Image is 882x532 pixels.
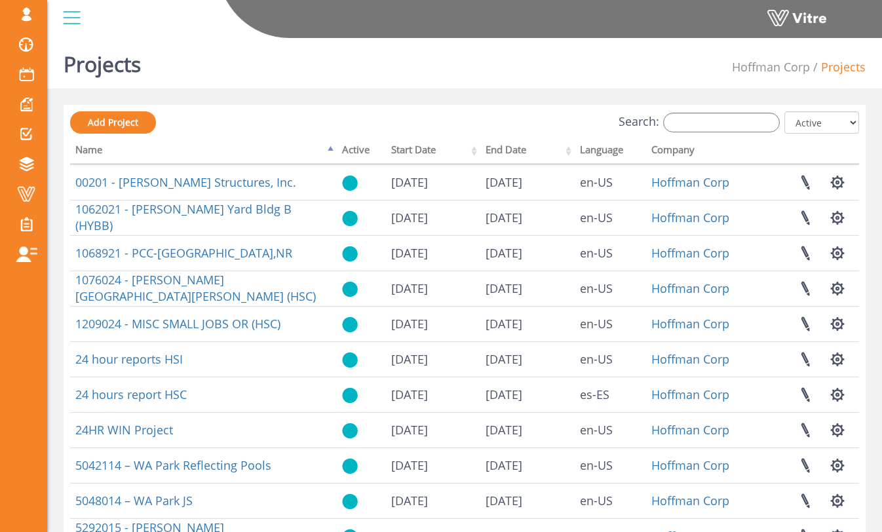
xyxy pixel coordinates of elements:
img: yes [342,493,358,510]
img: yes [342,246,358,262]
td: en-US [575,164,646,200]
td: [DATE] [480,341,575,377]
a: 00201 - [PERSON_NAME] Structures, Inc. [75,174,296,190]
td: [DATE] [386,271,480,306]
a: Hoffman Corp [651,422,729,438]
td: en-US [575,483,646,518]
td: [DATE] [386,412,480,447]
td: [DATE] [480,200,575,235]
img: yes [342,352,358,368]
a: 1062021 - [PERSON_NAME] Yard Bldg B (HYBB) [75,201,292,234]
td: [DATE] [480,377,575,412]
img: yes [342,423,358,439]
a: Hoffman Corp [651,457,729,473]
img: yes [342,210,358,227]
td: [DATE] [480,306,575,341]
td: [DATE] [480,164,575,200]
input: Search: [663,113,780,132]
th: Name: activate to sort column descending [70,140,337,164]
a: 24 hours report HSC [75,387,187,402]
td: [DATE] [386,447,480,483]
li: Projects [810,59,866,76]
a: 24HR WIN Project [75,422,173,438]
td: [DATE] [480,235,575,271]
th: Language [575,140,646,164]
td: es-ES [575,377,646,412]
span: Add Project [88,116,138,128]
a: Add Project [70,111,156,134]
a: 1076024 - [PERSON_NAME][GEOGRAPHIC_DATA][PERSON_NAME] (HSC) [75,272,316,305]
a: Hoffman Corp [651,280,729,296]
td: en-US [575,235,646,271]
td: [DATE] [480,483,575,518]
td: en-US [575,271,646,306]
h1: Projects [64,33,141,88]
a: 24 hour reports HSI [75,351,183,367]
td: [DATE] [386,483,480,518]
a: 1068921 - PCC-[GEOGRAPHIC_DATA],NR [75,245,292,261]
td: [DATE] [386,200,480,235]
img: yes [342,316,358,333]
td: [DATE] [386,164,480,200]
td: en-US [575,412,646,447]
a: 5042114 – WA Park Reflecting Pools [75,457,271,473]
th: End Date: activate to sort column ascending [480,140,575,164]
td: [DATE] [386,235,480,271]
span: 210 [732,59,810,75]
a: 1209024 - MISC SMALL JOBS OR (HSC) [75,316,280,332]
a: Hoffman Corp [651,351,729,367]
img: yes [342,281,358,297]
td: [DATE] [480,271,575,306]
a: Hoffman Corp [651,316,729,332]
td: en-US [575,306,646,341]
img: yes [342,458,358,474]
img: yes [342,387,358,404]
td: en-US [575,447,646,483]
td: en-US [575,341,646,377]
a: Hoffman Corp [651,174,729,190]
th: Active [337,140,386,164]
a: Hoffman Corp [651,210,729,225]
td: [DATE] [386,306,480,341]
a: Hoffman Corp [651,245,729,261]
th: Start Date: activate to sort column ascending [386,140,480,164]
a: Hoffman Corp [651,387,729,402]
td: [DATE] [386,341,480,377]
td: [DATE] [386,377,480,412]
img: yes [342,175,358,191]
a: 5048014 – WA Park JS [75,493,193,508]
th: Company [646,140,761,164]
td: [DATE] [480,447,575,483]
a: Hoffman Corp [651,493,729,508]
label: Search: [619,113,780,132]
td: [DATE] [480,412,575,447]
td: en-US [575,200,646,235]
